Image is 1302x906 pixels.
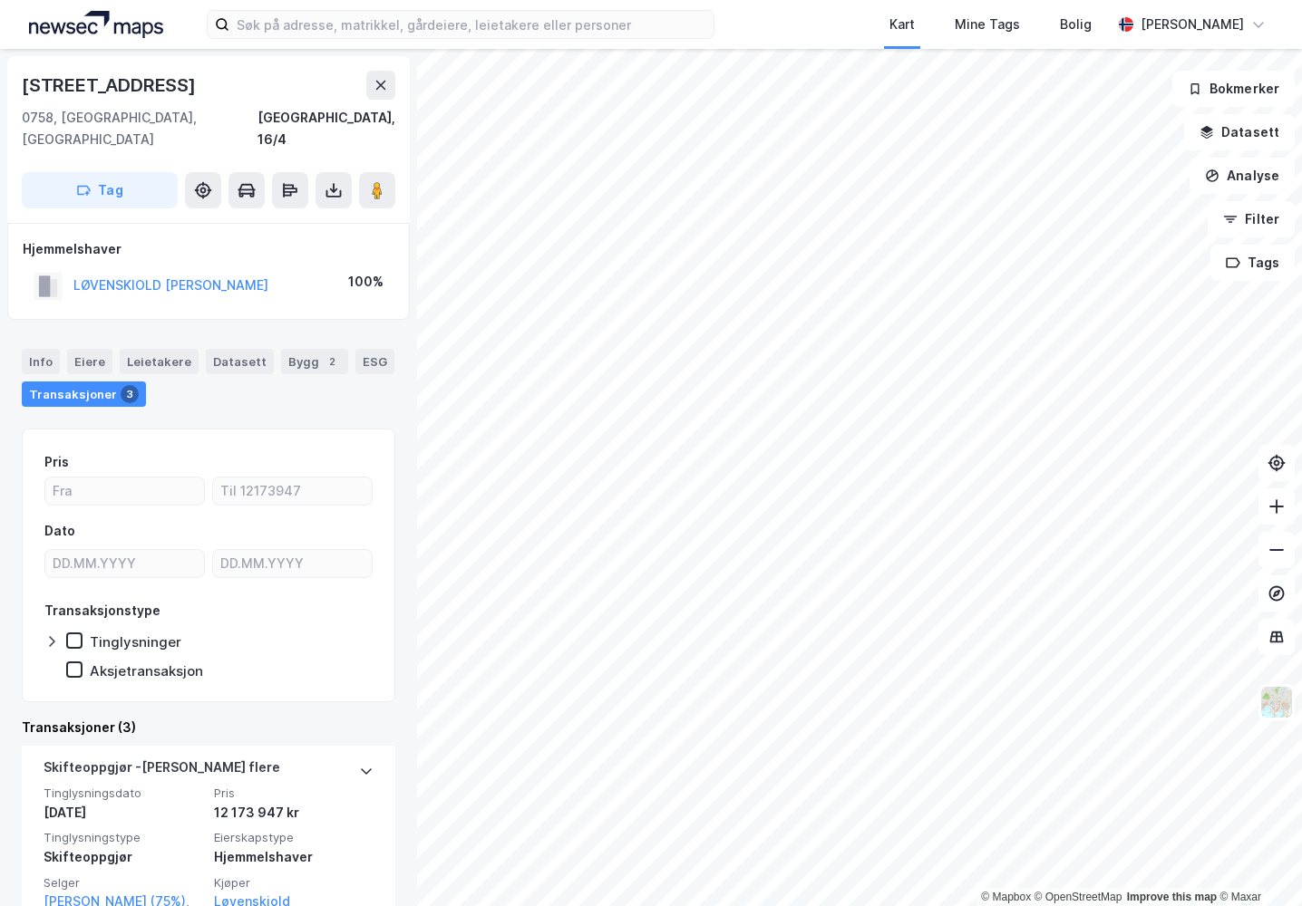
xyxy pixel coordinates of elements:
div: [GEOGRAPHIC_DATA], 16/4 [257,107,395,150]
div: ESG [355,349,394,374]
div: [PERSON_NAME] [1141,14,1244,35]
div: Hjemmelshaver [214,846,374,868]
div: Mine Tags [955,14,1020,35]
span: Kjøper [214,875,374,891]
span: Selger [44,875,203,891]
span: Tinglysningsdato [44,786,203,801]
button: Tags [1210,245,1295,281]
span: Tinglysningstype [44,830,203,845]
a: OpenStreetMap [1035,891,1122,903]
input: Til 12173947 [213,477,372,505]
button: Tag [22,172,178,208]
span: Pris [214,786,374,801]
button: Bokmerker [1172,71,1295,107]
div: Bolig [1060,14,1092,35]
div: Skifteoppgjør [44,846,203,868]
div: [STREET_ADDRESS] [22,71,199,100]
div: Leietakere [120,349,199,374]
span: Eierskapstype [214,830,374,845]
div: Aksjetransaksjon [90,662,203,679]
div: Kart [889,14,915,35]
div: 100% [348,271,384,293]
button: Datasett [1184,114,1295,150]
div: Skifteoppgjør - [PERSON_NAME] flere [44,757,280,786]
input: DD.MM.YYYY [213,550,372,577]
div: Dato [44,520,75,542]
img: logo.a4113a55bc3d86da70a041830d287a7e.svg [29,11,163,38]
div: 3 [121,385,139,403]
div: Hjemmelshaver [23,238,394,260]
div: 0758, [GEOGRAPHIC_DATA], [GEOGRAPHIC_DATA] [22,107,257,150]
div: Bygg [281,349,348,374]
div: Transaksjoner (3) [22,717,395,738]
button: Filter [1208,201,1295,237]
div: Datasett [206,349,274,374]
div: Info [22,349,60,374]
a: Improve this map [1127,891,1217,903]
div: [DATE] [44,802,203,824]
button: Analyse [1190,158,1295,194]
input: Søk på adresse, matrikkel, gårdeiere, leietakere eller personer [229,11,714,38]
div: 12 173 947 kr [214,802,374,824]
input: Fra [45,477,204,505]
iframe: Chat Widget [1211,819,1302,906]
div: Tinglysninger [90,633,181,651]
div: Eiere [67,349,112,374]
div: 2 [323,352,341,371]
div: Transaksjonstype [44,600,160,622]
img: Z [1259,685,1294,719]
div: Transaksjoner [22,381,146,407]
div: Pris [44,451,69,473]
a: Mapbox [981,891,1031,903]
input: DD.MM.YYYY [45,550,204,577]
